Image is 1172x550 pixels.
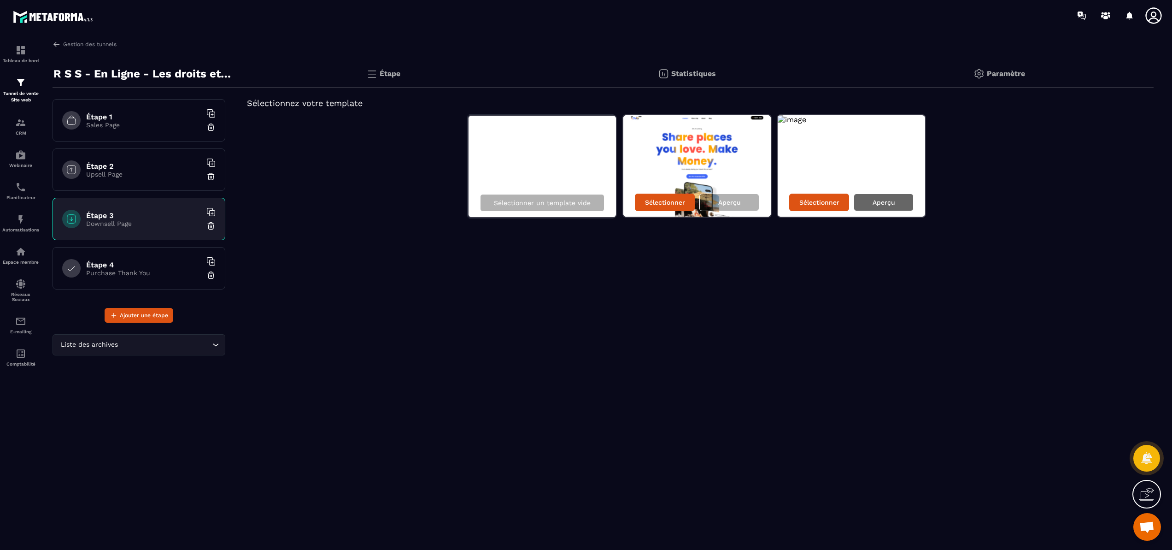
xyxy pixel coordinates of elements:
p: Sélectionner [645,199,685,206]
p: R S S - En Ligne - Les droits et le business de la musique [53,65,231,83]
p: Aperçu [718,199,741,206]
img: formation [15,77,26,88]
a: Gestion des tunnels [53,40,117,48]
p: E-mailing [2,329,39,334]
p: Tunnel de vente Site web [2,90,39,103]
img: formation [15,45,26,56]
img: trash [206,172,216,181]
p: Paramètre [987,69,1025,78]
a: automationsautomationsEspace membre [2,239,39,272]
img: setting-gr.5f69749f.svg [973,68,984,79]
img: formation [15,117,26,128]
p: Étape [380,69,400,78]
h5: Sélectionnez votre template [247,97,1144,110]
img: trash [206,123,216,132]
h6: Étape 2 [86,162,201,171]
span: Liste des archives [59,340,120,350]
a: accountantaccountantComptabilité [2,341,39,373]
img: social-network [15,278,26,290]
a: formationformationTableau de bord [2,38,39,70]
a: formationformationTunnel de vente Site web [2,70,39,110]
div: Search for option [53,334,225,355]
img: automations [15,246,26,257]
img: automations [15,149,26,160]
img: trash [206,221,216,231]
p: Sélectionner un template vide [494,199,591,207]
h6: Étape 1 [86,112,201,121]
p: Sélectionner [799,199,839,206]
img: arrow [53,40,61,48]
p: Statistiques [671,69,716,78]
p: Upsell Page [86,171,201,178]
a: social-networksocial-networkRéseaux Sociaux [2,272,39,309]
a: schedulerschedulerPlanificateur [2,175,39,207]
img: image [778,115,806,124]
p: Comptabilité [2,361,39,367]
img: logo [13,8,96,25]
span: Ajouter une étape [120,311,168,320]
p: Purchase Thank You [86,269,201,277]
a: automationsautomationsAutomatisations [2,207,39,239]
div: Ouvrir le chat [1133,513,1161,541]
a: automationsautomationsWebinaire [2,142,39,175]
a: formationformationCRM [2,110,39,142]
p: Automatisations [2,227,39,232]
img: automations [15,214,26,225]
a: emailemailE-mailing [2,309,39,341]
h6: Étape 4 [86,260,201,269]
img: email [15,316,26,327]
img: trash [206,271,216,280]
p: Espace membre [2,260,39,265]
img: scheduler [15,182,26,193]
p: Aperçu [873,199,895,206]
input: Search for option [120,340,210,350]
p: Planificateur [2,195,39,200]
p: CRM [2,130,39,136]
button: Ajouter une étape [105,308,173,323]
h6: Étape 3 [86,211,201,220]
p: Réseaux Sociaux [2,292,39,302]
img: bars.0d591741.svg [366,68,377,79]
p: Sales Page [86,121,201,129]
img: accountant [15,348,26,359]
img: image [623,115,771,217]
p: Tableau de bord [2,58,39,63]
img: stats.20deebd0.svg [658,68,669,79]
p: Webinaire [2,163,39,168]
p: Downsell Page [86,220,201,227]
